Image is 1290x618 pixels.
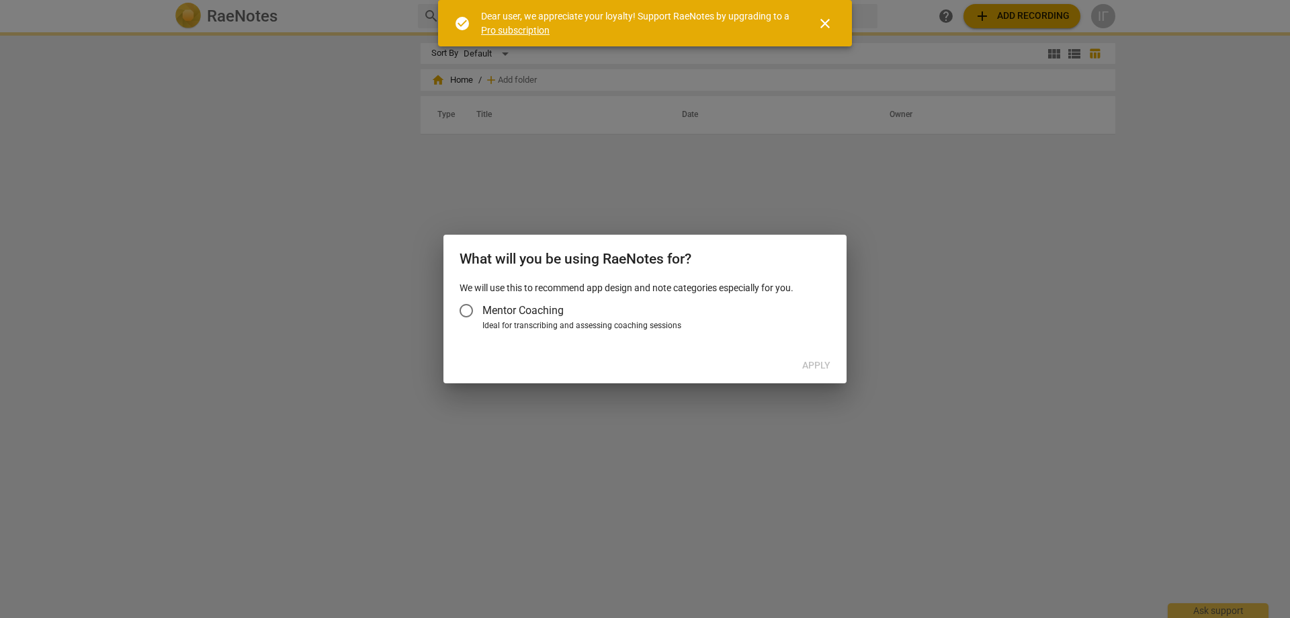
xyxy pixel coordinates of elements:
span: close [817,15,833,32]
div: Ideal for transcribing and assessing coaching sessions [482,320,826,332]
div: Account type [460,295,830,332]
button: Close [809,7,841,40]
p: We will use this to recommend app design and note categories especially for you. [460,281,830,295]
a: Pro subscription [481,25,550,36]
span: check_circle [454,15,470,32]
div: Dear user, we appreciate your loyalty! Support RaeNotes by upgrading to a [481,9,793,37]
h2: What will you be using RaeNotes for? [460,251,830,268]
span: Mentor Coaching [482,303,564,318]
